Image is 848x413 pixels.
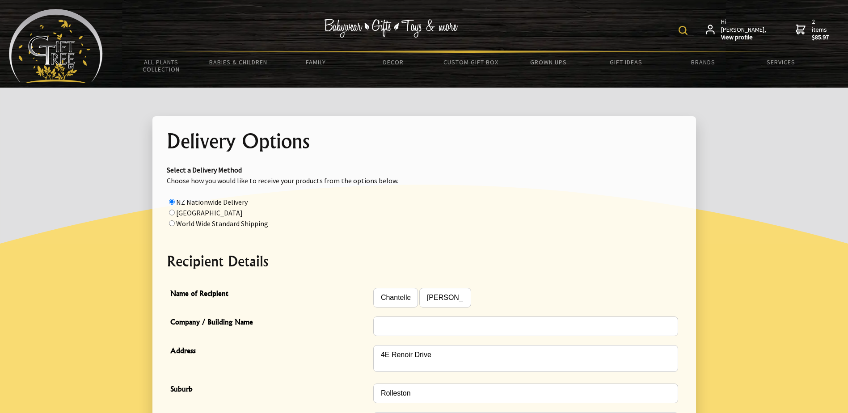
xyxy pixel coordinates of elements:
a: 2 items$85.97 [796,18,830,42]
input: Suburb [373,383,678,403]
input: Name of Recipient [373,288,418,308]
span: Hi [PERSON_NAME], [721,18,767,42]
label: NZ Nationwide Delivery [176,198,248,206]
a: Services [742,53,819,72]
input: Name of Recipient [419,288,471,308]
a: Family [277,53,354,72]
span: Address [170,345,369,358]
a: Gift Ideas [587,53,664,72]
strong: $85.97 [812,34,830,42]
a: Custom Gift Box [432,53,510,72]
p: Choose how you would like to receive your products from the options below. [167,164,682,229]
strong: View profile [721,34,767,42]
textarea: Address [373,345,678,372]
span: Name of Recipient [170,288,369,301]
span: Company / Building Name [170,316,369,329]
img: product search [679,26,688,35]
img: Babywear - Gifts - Toys & more [324,19,458,38]
label: [GEOGRAPHIC_DATA] [176,208,243,217]
img: Babyware - Gifts - Toys and more... [9,9,103,83]
a: All Plants Collection [122,53,200,79]
a: Babies & Children [200,53,277,72]
span: Suburb [170,383,369,396]
a: Hi [PERSON_NAME],View profile [706,18,767,42]
a: Grown Ups [510,53,587,72]
a: Decor [354,53,432,72]
strong: Select a Delivery Method [167,165,242,174]
input: Company / Building Name [373,316,678,336]
h1: Delivery Options [167,131,682,152]
span: 2 items [812,17,830,42]
label: World Wide Standard Shipping [176,219,268,228]
h2: Recipient Details [167,250,682,272]
a: Brands [665,53,742,72]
